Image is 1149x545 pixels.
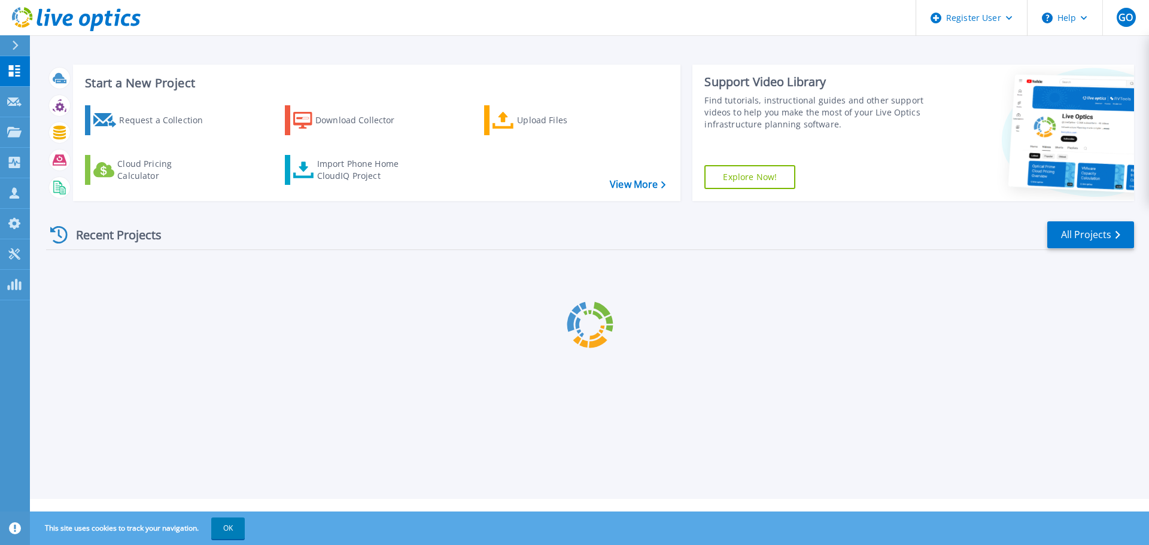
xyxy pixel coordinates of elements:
[317,158,411,182] div: Import Phone Home CloudIQ Project
[211,517,245,539] button: OK
[46,220,178,249] div: Recent Projects
[285,105,418,135] a: Download Collector
[85,155,218,185] a: Cloud Pricing Calculator
[33,517,245,539] span: This site uses cookies to track your navigation.
[85,77,665,90] h3: Start a New Project
[315,108,411,132] div: Download Collector
[484,105,618,135] a: Upload Files
[117,158,213,182] div: Cloud Pricing Calculator
[119,108,215,132] div: Request a Collection
[704,74,929,90] div: Support Video Library
[1047,221,1134,248] a: All Projects
[85,105,218,135] a: Request a Collection
[704,165,795,189] a: Explore Now!
[1118,13,1133,22] span: GO
[610,179,665,190] a: View More
[704,95,929,130] div: Find tutorials, instructional guides and other support videos to help you make the most of your L...
[517,108,613,132] div: Upload Files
